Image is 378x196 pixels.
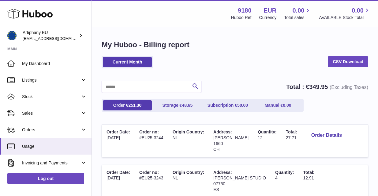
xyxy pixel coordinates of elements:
span: Order no: [139,129,159,134]
strong: EUR [264,6,276,15]
a: 0.00 Total sales [284,6,311,21]
span: [PERSON_NAME] STUDIO [213,175,266,180]
td: #EU25-3244 [135,125,168,157]
span: CH [213,147,219,152]
span: 1660 [213,141,223,146]
span: [PERSON_NAME] [213,135,249,140]
td: NL [168,125,209,157]
a: Log out [7,173,84,184]
span: Order Date: [107,129,130,134]
a: Storage €48.65 [153,100,202,110]
span: 251.30 [128,103,141,108]
a: CSV Download [328,56,368,67]
span: Total: [303,170,314,175]
div: Currency [259,15,277,21]
span: Address: [213,129,232,134]
span: (Excluding Taxes) [330,85,368,90]
button: Order Details [306,129,347,142]
span: Total: [286,129,297,134]
span: Order Date: [107,170,130,175]
span: 48.65 [182,103,193,108]
span: Stock [22,94,80,100]
span: 0.00 [293,6,305,15]
span: Usage [22,144,87,149]
a: Current Month [103,57,152,67]
a: Manual €0.00 [253,100,302,110]
span: ES [213,187,219,192]
span: Invoicing and Payments [22,160,80,166]
span: Origin Country: [173,129,204,134]
span: 27.71 [286,135,297,140]
a: Subscription €50.00 [203,100,252,110]
span: 0.00 [352,6,364,15]
img: artiphany@artiphany.eu [7,31,17,40]
span: [EMAIL_ADDRESS][DOMAIN_NAME] [23,36,90,41]
span: Total sales [284,15,311,21]
a: Order €251.30 [103,100,152,110]
span: Address: [213,170,232,175]
strong: Total : € [286,83,368,90]
span: My Dashboard [22,61,87,67]
span: AVAILABLE Stock Total [319,15,371,21]
td: [DATE] [102,125,135,157]
span: 50.00 [237,103,248,108]
div: Artiphany EU [23,30,78,41]
span: 0.00 [283,103,291,108]
span: Quantity: [275,170,294,175]
span: Origin Country: [173,170,204,175]
span: 12.91 [303,175,314,180]
span: Quantity: [258,129,276,134]
strong: 9180 [238,6,252,15]
h1: My Huboo - Billing report [102,40,368,50]
span: 349.95 [309,83,328,90]
a: 0.00 AVAILABLE Stock Total [319,6,371,21]
div: Huboo Ref [231,15,252,21]
span: Listings [22,77,80,83]
td: 12 [253,125,281,157]
span: Order no: [139,170,159,175]
span: Sales [22,110,80,116]
span: 07760 [213,181,225,186]
span: Orders [22,127,80,133]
